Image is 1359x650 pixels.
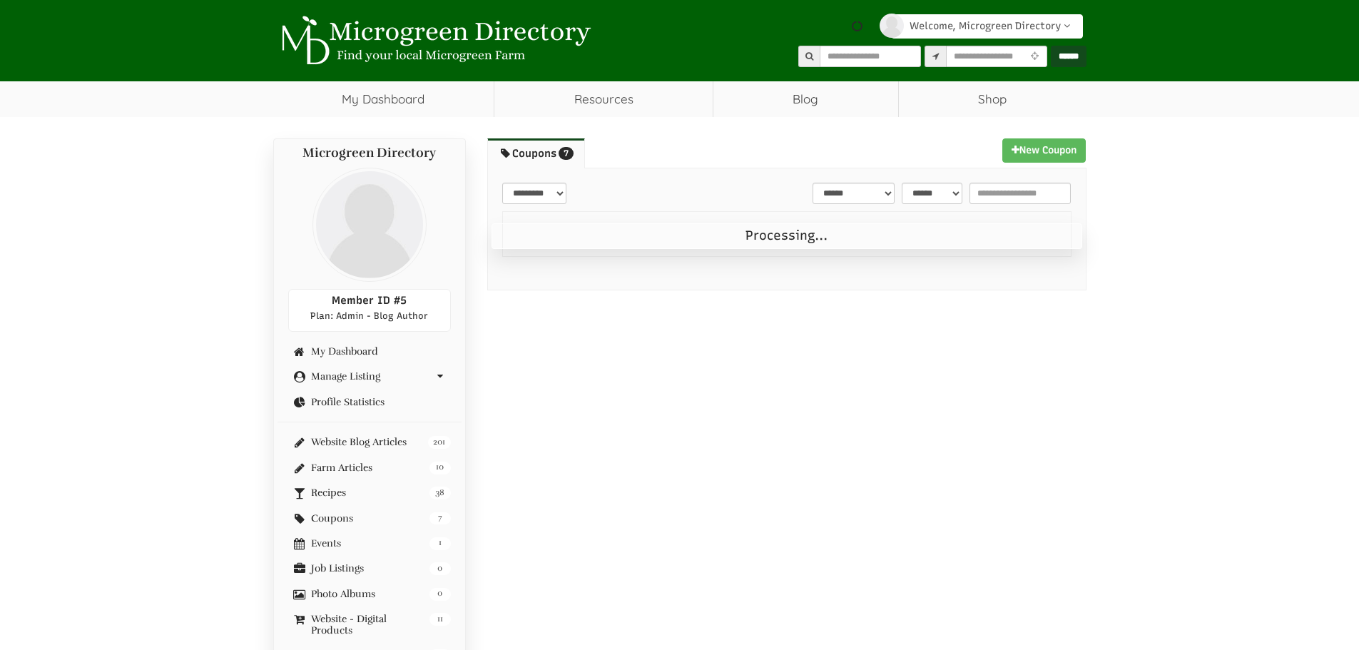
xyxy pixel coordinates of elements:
span: 11 [429,613,451,626]
span: 1 [429,537,451,550]
span: 38 [429,487,451,499]
span: Plan: Admin - Blog Author [310,310,428,321]
a: 10 Farm Articles [288,462,451,473]
a: 201 Website Blog Articles [288,437,451,447]
span: 0 [429,588,451,601]
span: 7 [559,147,574,160]
a: 0 Photo Albums [288,589,451,599]
select: sortFilter-1 [813,183,895,204]
a: 0 Job Listings [288,563,451,574]
a: 7 Coupons [288,513,451,524]
a: Resources [494,81,713,117]
span: Member ID #5 [332,294,407,307]
select: select-1 [502,183,566,204]
span: 10 [429,462,451,474]
a: 11 Website - Digital Products [288,614,451,636]
i: Use Current Location [1027,52,1042,61]
select: select-2 [902,183,962,204]
h4: Microgreen Directory [288,146,451,161]
a: 1 Events [288,538,451,549]
a: 38 Recipes [288,487,451,498]
a: My Dashboard [288,346,451,357]
a: Welcome, Microgreen Directory [891,14,1083,39]
a: Profile Statistics [288,397,451,407]
a: Coupons7 [487,138,585,168]
a: New Coupon [1002,138,1086,163]
a: Manage Listing [288,371,451,382]
a: My Dashboard [273,81,494,117]
span: 7 [429,512,451,525]
a: Shop [899,81,1086,117]
div: Processing... [492,223,1082,249]
a: Blog [713,81,898,117]
img: profile profile holder [312,168,427,282]
span: 0 [429,562,451,575]
img: profile profile holder [880,14,904,38]
span: 201 [428,436,450,449]
img: Microgreen Directory [273,16,594,66]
